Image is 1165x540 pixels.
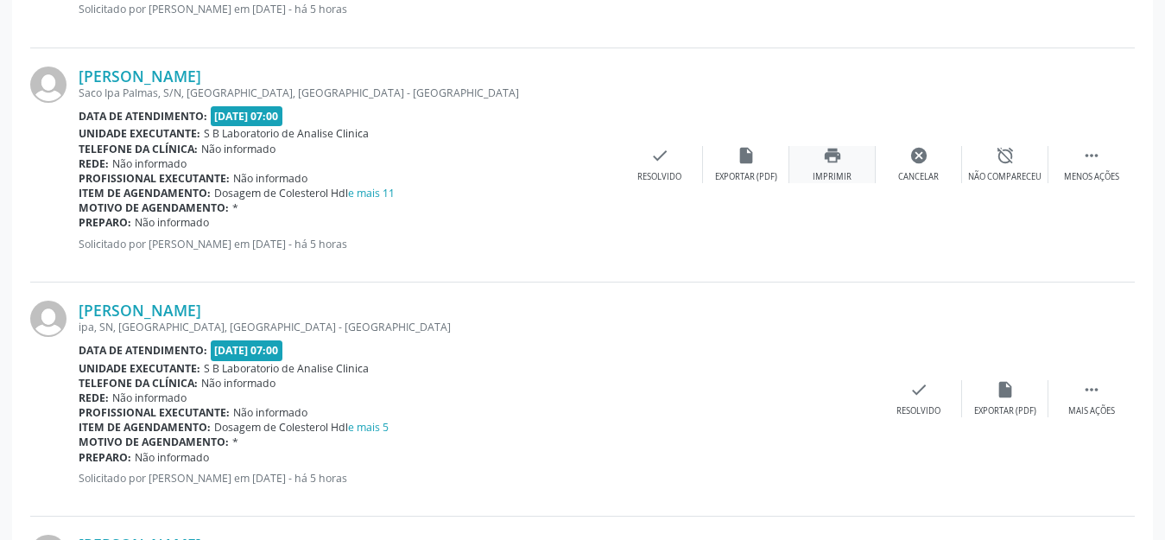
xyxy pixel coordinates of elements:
[1082,380,1101,399] i: 
[201,142,275,156] span: Não informado
[30,301,66,337] img: img
[79,471,876,486] p: Solicitado por [PERSON_NAME] em [DATE] - há 5 horas
[79,405,230,420] b: Profissional executante:
[79,361,200,376] b: Unidade executante:
[135,215,209,230] span: Não informado
[996,380,1015,399] i: insert_drive_file
[79,343,207,358] b: Data de atendimento:
[79,215,131,230] b: Preparo:
[214,420,389,435] span: Dosagem de Colesterol Hdl
[79,109,207,124] b: Data de atendimento:
[79,435,229,449] b: Motivo de agendamento:
[79,391,109,405] b: Rede:
[968,171,1042,183] div: Não compareceu
[135,450,209,465] span: Não informado
[79,142,198,156] b: Telefone da clínica:
[79,450,131,465] b: Preparo:
[1068,405,1115,417] div: Mais ações
[909,146,928,165] i: cancel
[204,361,369,376] span: S B Laboratorio de Analise Clinica
[79,67,201,86] a: [PERSON_NAME]
[79,320,876,334] div: ipa, SN, [GEOGRAPHIC_DATA], [GEOGRAPHIC_DATA] - [GEOGRAPHIC_DATA]
[996,146,1015,165] i: alarm_off
[737,146,756,165] i: insert_drive_file
[201,376,275,391] span: Não informado
[79,237,617,251] p: Solicitado por [PERSON_NAME] em [DATE] - há 5 horas
[348,420,389,435] a: e mais 5
[898,171,939,183] div: Cancelar
[348,186,395,200] a: e mais 11
[79,126,200,141] b: Unidade executante:
[1082,146,1101,165] i: 
[896,405,940,417] div: Resolvido
[974,405,1036,417] div: Exportar (PDF)
[211,106,283,126] span: [DATE] 07:00
[204,126,369,141] span: S B Laboratorio de Analise Clinica
[79,2,617,16] p: Solicitado por [PERSON_NAME] em [DATE] - há 5 horas
[79,301,201,320] a: [PERSON_NAME]
[233,405,307,420] span: Não informado
[112,391,187,405] span: Não informado
[211,340,283,360] span: [DATE] 07:00
[214,186,395,200] span: Dosagem de Colesterol Hdl
[233,171,307,186] span: Não informado
[715,171,777,183] div: Exportar (PDF)
[79,376,198,391] b: Telefone da clínica:
[79,420,211,435] b: Item de agendamento:
[823,146,842,165] i: print
[79,86,617,100] div: Saco Ipa Palmas, S/N, [GEOGRAPHIC_DATA], [GEOGRAPHIC_DATA] - [GEOGRAPHIC_DATA]
[79,200,229,215] b: Motivo de agendamento:
[909,380,928,399] i: check
[637,171,681,183] div: Resolvido
[813,171,852,183] div: Imprimir
[30,67,66,103] img: img
[112,156,187,171] span: Não informado
[79,186,211,200] b: Item de agendamento:
[79,156,109,171] b: Rede:
[79,171,230,186] b: Profissional executante:
[650,146,669,165] i: check
[1064,171,1119,183] div: Menos ações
